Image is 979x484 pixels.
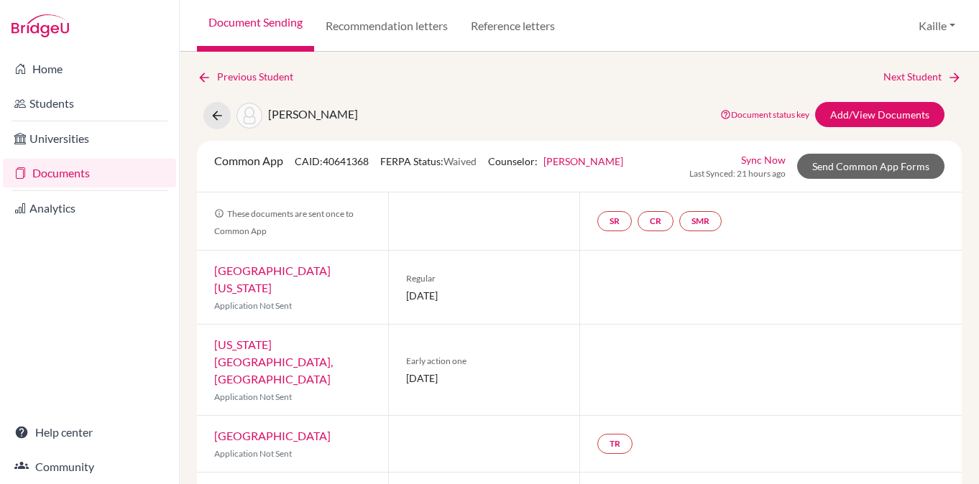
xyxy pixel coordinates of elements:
[214,338,333,386] a: [US_STATE][GEOGRAPHIC_DATA], [GEOGRAPHIC_DATA]
[3,89,176,118] a: Students
[720,109,809,120] a: Document status key
[597,211,632,231] a: SR
[883,69,962,85] a: Next Student
[679,211,722,231] a: SMR
[912,12,962,39] button: Kaille
[214,300,292,311] span: Application Not Sent
[12,14,69,37] img: Bridge-U
[197,69,305,85] a: Previous Student
[3,124,176,153] a: Universities
[214,154,283,167] span: Common App
[214,391,292,402] span: Application Not Sent
[638,211,674,231] a: CR
[815,102,944,127] a: Add/View Documents
[380,155,477,167] span: FERPA Status:
[3,159,176,187] a: Documents
[406,272,562,285] span: Regular
[3,55,176,83] a: Home
[741,152,786,167] a: Sync Now
[295,155,369,167] span: CAID: 40641368
[689,167,786,180] span: Last Synced: 21 hours ago
[488,155,623,167] span: Counselor:
[214,429,331,442] a: [GEOGRAPHIC_DATA]
[3,452,176,481] a: Community
[597,434,633,454] a: TR
[406,355,562,368] span: Early action one
[406,288,562,303] span: [DATE]
[214,208,354,236] span: These documents are sent once to Common App
[3,194,176,223] a: Analytics
[406,371,562,386] span: [DATE]
[3,418,176,447] a: Help center
[797,154,944,179] a: Send Common App Forms
[543,155,623,167] a: [PERSON_NAME]
[214,448,292,459] span: Application Not Sent
[443,155,477,167] span: Waived
[268,107,358,121] span: [PERSON_NAME]
[214,264,331,294] a: [GEOGRAPHIC_DATA][US_STATE]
